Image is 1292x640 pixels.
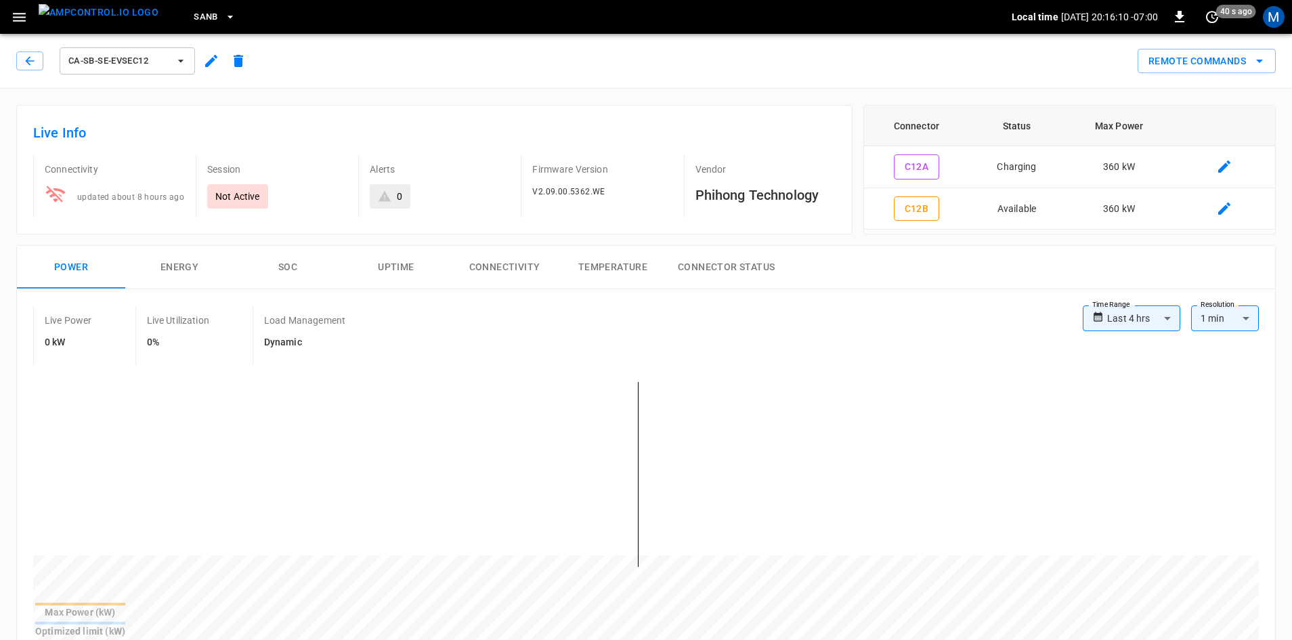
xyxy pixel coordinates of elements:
h6: Live Info [33,122,836,144]
div: 1 min [1191,305,1259,331]
h6: 0 kW [45,335,92,350]
p: Alerts [370,163,510,176]
td: 360 kW [1064,188,1173,230]
button: SanB [188,4,241,30]
span: SanB [194,9,218,25]
button: set refresh interval [1201,6,1223,28]
img: ampcontrol.io logo [39,4,158,21]
h6: Phihong Technology [695,184,836,206]
label: Time Range [1092,299,1130,310]
p: Firmware Version [532,163,672,176]
button: Connector Status [667,246,785,289]
td: 360 kW [1064,146,1173,188]
p: Local time [1012,10,1058,24]
button: Temperature [559,246,667,289]
p: [DATE] 20:16:10 -07:00 [1061,10,1158,24]
th: Status [969,106,1064,146]
button: C12A [894,154,940,179]
td: Available [969,188,1064,230]
div: remote commands options [1138,49,1276,74]
span: ca-sb-se-evseC12 [68,54,169,69]
th: Connector [864,106,969,146]
td: Charging [969,146,1064,188]
button: Connectivity [450,246,559,289]
button: ca-sb-se-evseC12 [60,47,195,74]
p: Live Power [45,314,92,327]
span: updated about 8 hours ago [77,192,184,202]
button: Energy [125,246,234,289]
div: profile-icon [1263,6,1285,28]
th: Max Power [1064,106,1173,146]
button: C12B [894,196,940,221]
label: Resolution [1201,299,1234,310]
p: Live Utilization [147,314,209,327]
p: Vendor [695,163,836,176]
h6: 0% [147,335,209,350]
p: Not Active [215,190,260,203]
button: Remote Commands [1138,49,1276,74]
p: Session [207,163,347,176]
button: Power [17,246,125,289]
span: 40 s ago [1216,5,1256,18]
p: Connectivity [45,163,185,176]
div: 0 [397,190,402,203]
button: Uptime [342,246,450,289]
span: V2.09.00.5362.WE [532,187,605,196]
h6: Dynamic [264,335,345,350]
button: SOC [234,246,342,289]
div: Last 4 hrs [1107,305,1180,331]
table: connector table [864,106,1275,230]
p: Load Management [264,314,345,327]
